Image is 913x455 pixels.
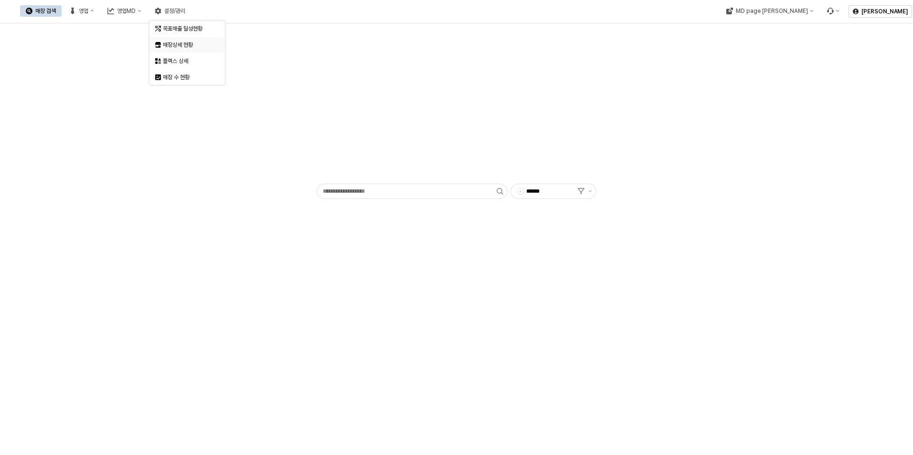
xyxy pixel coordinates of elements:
[20,5,62,17] button: 매장 검색
[849,5,912,18] button: [PERSON_NAME]
[821,5,845,17] div: Menu item 6
[163,41,213,49] div: 매장상세 현황
[35,8,56,14] div: 매장 검색
[861,8,908,15] p: [PERSON_NAME]
[163,73,213,81] div: 매장 수 현황
[64,5,100,17] button: 영업
[720,5,819,17] button: MD page [PERSON_NAME]
[149,5,191,17] button: 설정/관리
[117,8,136,14] div: 영업MD
[584,184,596,198] button: 제안 사항 표시
[720,5,819,17] div: MD page 이동
[149,21,225,85] div: Select an option
[164,8,185,14] div: 설정/관리
[102,5,147,17] button: 영업MD
[517,188,524,195] span: -
[163,25,213,32] div: 목표매출 달성현황
[79,8,88,14] div: 영업
[163,57,213,65] div: 플렉스 상세
[735,8,807,14] div: MD page [PERSON_NAME]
